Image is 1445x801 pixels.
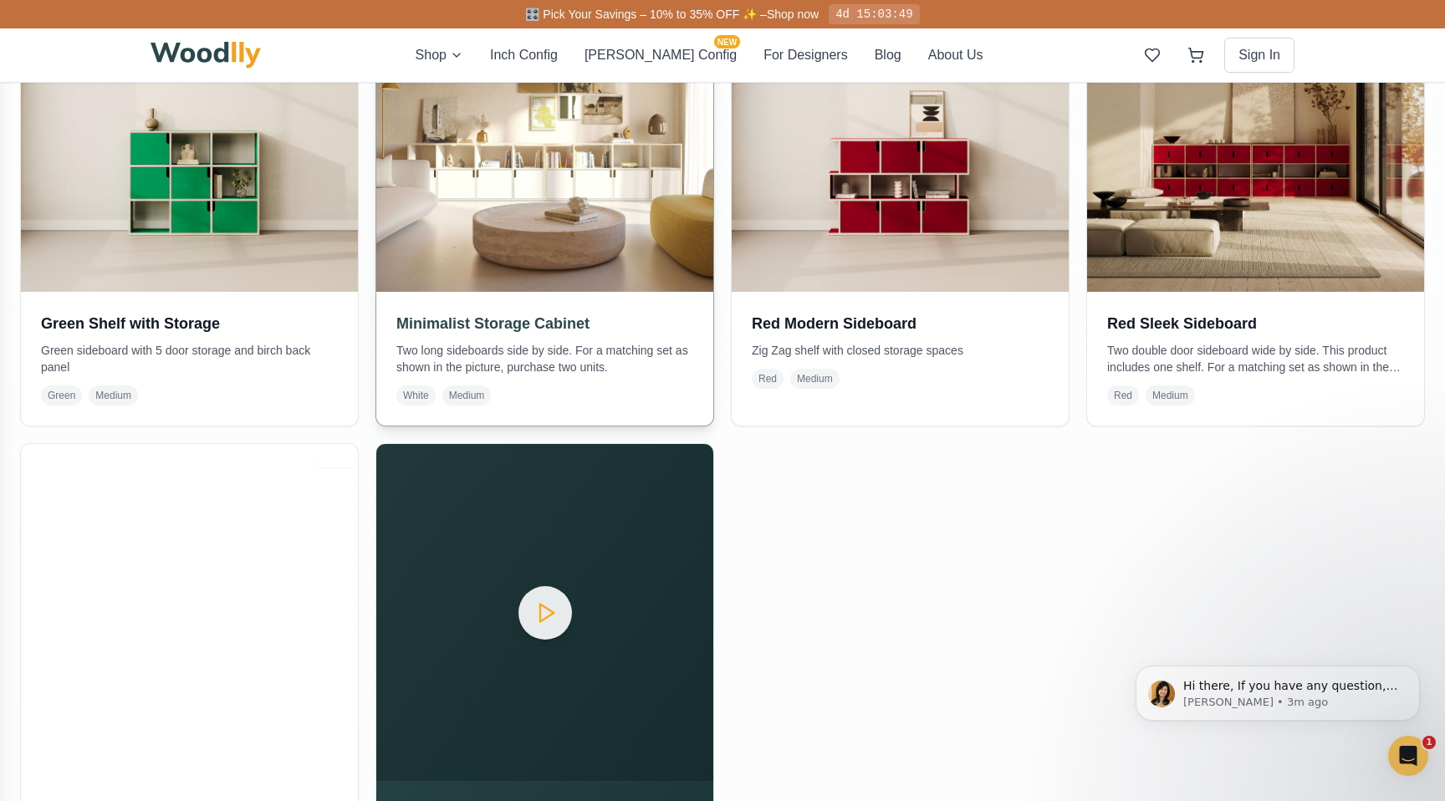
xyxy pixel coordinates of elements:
[416,45,463,65] button: Shop
[525,8,766,21] span: 🎛️ Pick Your Savings – 10% to 35% OFF ✨ –
[767,8,819,21] a: Shop now
[89,385,138,406] span: Medium
[1107,385,1139,406] span: Red
[151,42,261,69] img: Woodlly
[752,369,784,389] span: Red
[396,342,693,375] p: Two long sideboards side by side. For a matching set as shown in the picture, purchase two units.
[752,342,1049,359] p: Zig Zag shelf with closed storage spaces
[41,385,82,406] span: Green
[21,444,358,781] img: White Custom Storage Cabinet
[442,385,492,406] span: Medium
[714,35,740,48] span: NEW
[41,342,338,375] p: Green sideboard with 5 door storage and birch back panel
[1107,342,1404,375] p: Two double door sideboard wide by side. This product includes one shelf. For a matching set as sh...
[1224,38,1294,73] button: Sign In
[396,312,693,335] h3: Minimalist Storage Cabinet
[875,45,901,65] button: Blog
[319,449,355,467] div: Inch
[41,312,338,335] h3: Green Shelf with Storage
[763,45,847,65] button: For Designers
[1111,630,1445,756] iframe: Intercom notifications message
[1146,385,1195,406] span: Medium
[585,45,737,65] button: [PERSON_NAME] ConfigNEW
[1422,736,1436,749] span: 1
[752,312,1049,335] h3: Red Modern Sideboard
[829,4,919,24] div: 4d 15:03:49
[490,45,558,65] button: Inch Config
[396,385,436,406] span: White
[1388,736,1428,776] iframe: Intercom live chat
[928,45,983,65] button: About Us
[1107,312,1404,335] h3: Red Sleek Sideboard
[790,369,840,389] span: Medium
